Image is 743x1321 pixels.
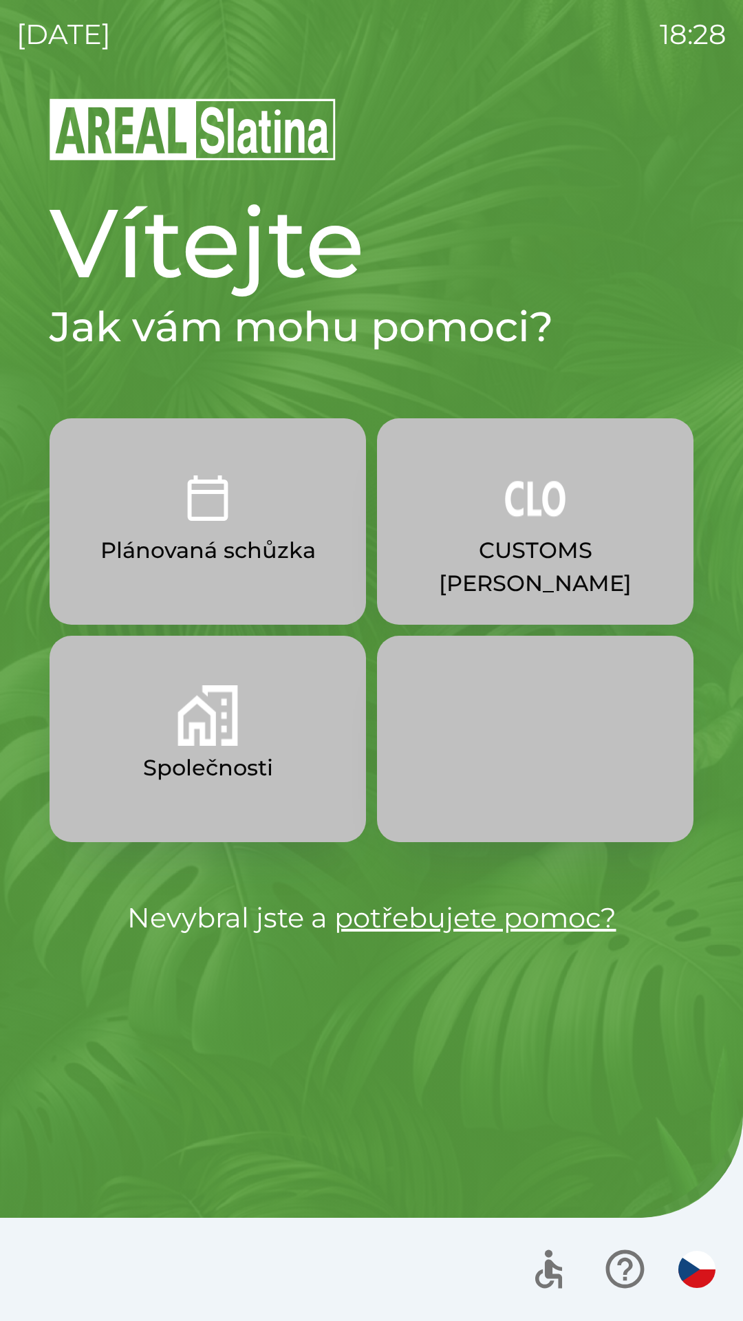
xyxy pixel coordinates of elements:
button: CUSTOMS [PERSON_NAME] [377,418,693,625]
p: Plánovaná schůzka [100,534,316,567]
button: Společnosti [50,636,366,842]
p: 18:28 [660,14,726,55]
p: CUSTOMS [PERSON_NAME] [410,534,660,600]
p: [DATE] [17,14,111,55]
img: 889875ac-0dea-4846-af73-0927569c3e97.png [505,468,566,528]
button: Plánovaná schůzka [50,418,366,625]
h2: Jak vám mohu pomoci? [50,301,693,352]
img: cs flag [678,1251,715,1288]
a: potřebujete pomoc? [334,901,616,934]
p: Společnosti [143,751,273,784]
p: Nevybral jste a [50,897,693,938]
h1: Vítejte [50,184,693,301]
img: 58b4041c-2a13-40f9-aad2-b58ace873f8c.png [177,685,238,746]
img: 0ea463ad-1074-4378-bee6-aa7a2f5b9440.png [177,468,238,528]
img: Logo [50,96,693,162]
